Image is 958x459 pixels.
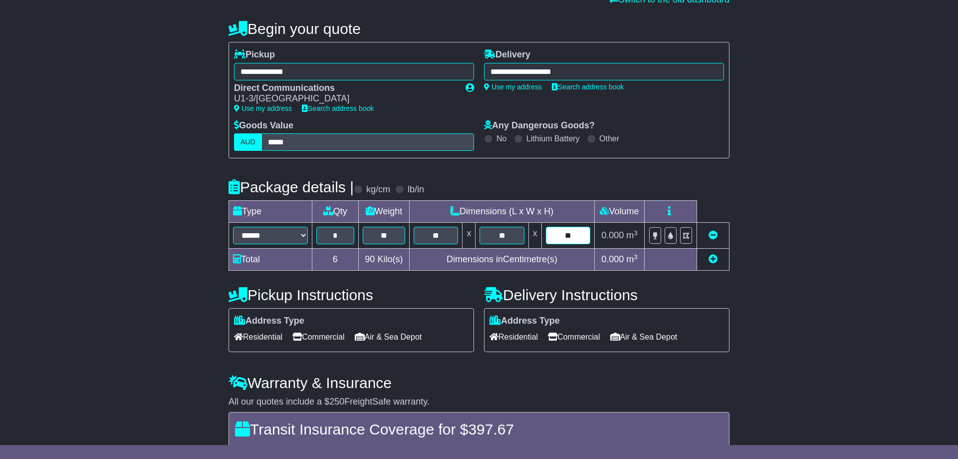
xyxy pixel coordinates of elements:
label: Delivery [484,49,530,60]
span: 397.67 [468,421,514,438]
span: Residential [489,329,538,345]
span: 0.000 [601,254,624,264]
div: U1-3/[GEOGRAPHIC_DATA] [234,93,456,104]
td: Dimensions in Centimetre(s) [410,249,595,271]
label: Lithium Battery [526,134,580,143]
td: Volume [594,201,644,223]
td: Kilo(s) [358,249,410,271]
label: lb/in [408,184,424,195]
td: Type [229,201,312,223]
label: Any Dangerous Goods? [484,120,595,131]
span: m [626,230,638,240]
label: Address Type [234,316,304,327]
span: Residential [234,329,282,345]
span: Air & Sea Depot [355,329,422,345]
span: Air & Sea Depot [610,329,678,345]
h4: Package details | [229,179,354,195]
a: Search address book [552,83,624,91]
span: m [626,254,638,264]
a: Remove this item [709,230,718,240]
span: Commercial [548,329,600,345]
label: No [496,134,506,143]
h4: Warranty & Insurance [229,375,729,391]
span: Commercial [292,329,344,345]
span: 250 [329,397,344,407]
span: 0.000 [601,230,624,240]
sup: 3 [634,253,638,261]
td: Weight [358,201,410,223]
div: All our quotes include a $ FreightSafe warranty. [229,397,729,408]
td: Qty [312,201,359,223]
td: x [528,223,541,249]
a: Use my address [234,104,292,112]
label: AUD [234,133,262,151]
label: Address Type [489,316,560,327]
span: 90 [365,254,375,264]
h4: Begin your quote [229,20,729,37]
label: Pickup [234,49,275,60]
a: Search address book [302,104,374,112]
td: 6 [312,249,359,271]
div: Direct Communications [234,83,456,94]
label: Other [599,134,619,143]
h4: Pickup Instructions [229,287,474,303]
a: Add new item [709,254,718,264]
td: Total [229,249,312,271]
h4: Delivery Instructions [484,287,729,303]
td: Dimensions (L x W x H) [410,201,595,223]
h4: Transit Insurance Coverage for $ [235,421,723,438]
sup: 3 [634,229,638,237]
label: Goods Value [234,120,293,131]
td: x [463,223,476,249]
a: Use my address [484,83,542,91]
label: kg/cm [366,184,390,195]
